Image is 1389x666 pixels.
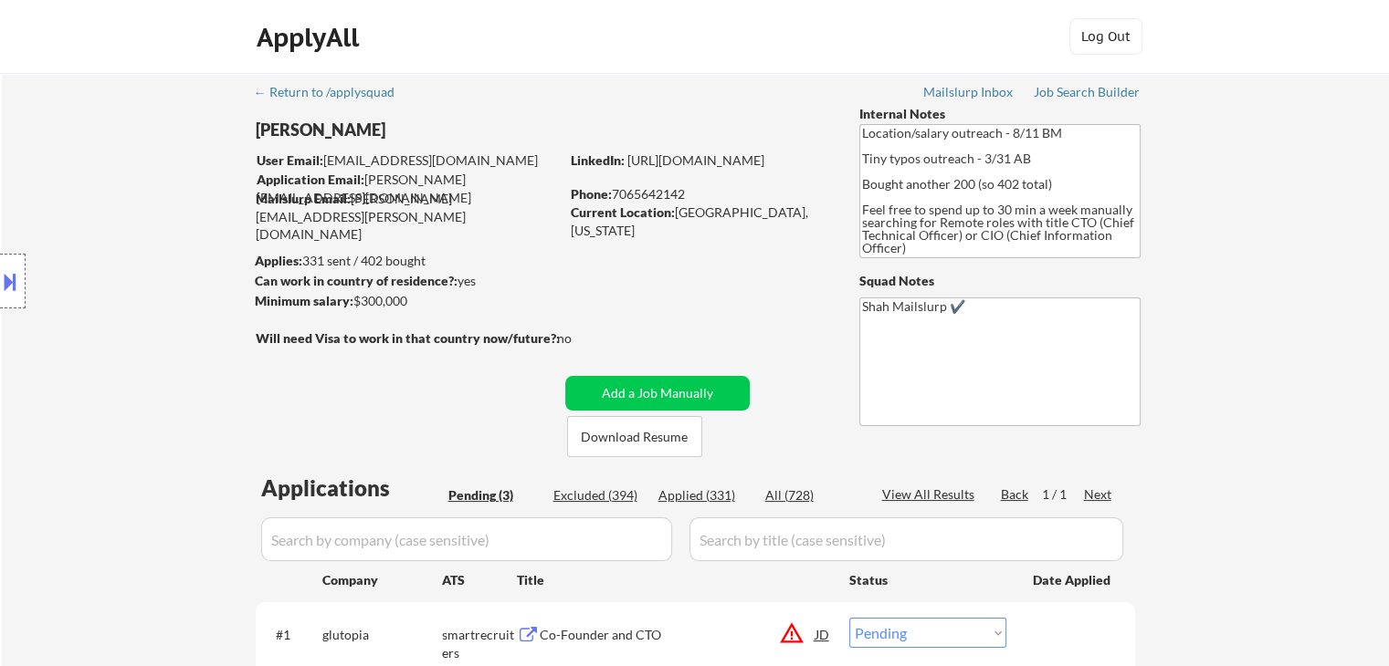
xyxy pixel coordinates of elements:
[923,86,1015,99] div: Mailslurp Inbox
[553,486,645,505] div: Excluded (394)
[859,272,1141,290] div: Squad Notes
[571,185,829,203] div: 7065642142
[322,626,442,644] div: glutopia
[255,252,559,270] div: 331 sent / 402 bought
[1034,86,1141,99] div: Job Search Builder
[571,204,675,220] strong: Current Location:
[257,151,559,170] div: [EMAIL_ADDRESS][DOMAIN_NAME]
[1033,571,1113,589] div: Date Applied
[1084,485,1113,504] div: Next
[923,85,1015,103] a: Mailslurp Inbox
[442,626,517,661] div: smartrecruiters
[276,626,308,644] div: #1
[627,152,764,168] a: [URL][DOMAIN_NAME]
[261,517,672,561] input: Search by company (case sensitive)
[257,22,364,53] div: ApplyAll
[779,620,805,646] button: warning_amber
[1042,485,1084,504] div: 1 / 1
[322,571,442,589] div: Company
[254,86,412,99] div: ← Return to /applysquad
[1069,18,1142,55] button: Log Out
[448,486,540,505] div: Pending (3)
[256,330,560,346] strong: Will need Visa to work in that country now/future?:
[540,626,816,644] div: Co-Founder and CTO
[571,203,829,239] div: [GEOGRAPHIC_DATA], [US_STATE]
[255,272,553,290] div: yes
[658,486,750,505] div: Applied (331)
[254,85,412,103] a: ← Return to /applysquad
[1001,485,1030,504] div: Back
[849,563,1006,596] div: Status
[442,571,517,589] div: ATS
[571,186,612,202] strong: Phone:
[1034,85,1141,103] a: Job Search Builder
[814,618,832,650] div: JD
[557,329,609,348] div: no
[257,171,559,206] div: [PERSON_NAME][EMAIL_ADDRESS][DOMAIN_NAME]
[256,119,631,141] div: [PERSON_NAME]
[517,571,832,589] div: Title
[565,376,750,411] button: Add a Job Manually
[255,273,458,288] strong: Can work in country of residence?:
[689,517,1123,561] input: Search by title (case sensitive)
[571,152,625,168] strong: LinkedIn:
[882,485,980,504] div: View All Results
[261,477,442,499] div: Applications
[255,292,559,310] div: $300,000
[567,416,702,457] button: Download Resume
[256,190,559,244] div: [PERSON_NAME][EMAIL_ADDRESS][PERSON_NAME][DOMAIN_NAME]
[859,105,1141,123] div: Internal Notes
[765,486,857,505] div: All (728)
